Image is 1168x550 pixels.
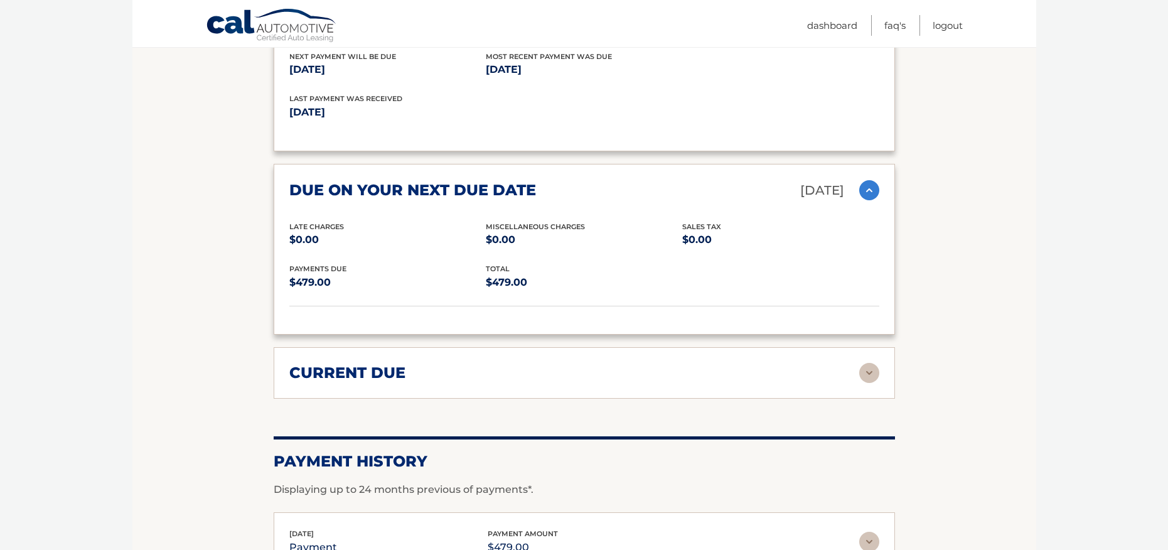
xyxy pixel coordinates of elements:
p: $0.00 [289,231,486,249]
span: Last Payment was received [289,94,402,103]
span: payment amount [488,529,558,538]
span: Sales Tax [682,222,721,231]
span: Payments Due [289,264,346,273]
span: Next Payment will be due [289,52,396,61]
img: accordion-active.svg [859,180,879,200]
p: [DATE] [289,61,486,78]
span: Miscellaneous Charges [486,222,585,231]
span: total [486,264,510,273]
p: $0.00 [486,231,682,249]
p: $479.00 [486,274,682,291]
h2: Payment History [274,452,895,471]
p: [DATE] [800,180,844,202]
a: Dashboard [807,15,857,36]
span: Late Charges [289,222,344,231]
p: [DATE] [486,61,682,78]
p: [DATE] [289,104,584,121]
span: [DATE] [289,529,314,538]
span: Most Recent Payment Was Due [486,52,612,61]
img: accordion-rest.svg [859,363,879,383]
a: Logout [933,15,963,36]
h2: current due [289,364,405,382]
p: Displaying up to 24 months previous of payments*. [274,482,895,497]
a: FAQ's [884,15,906,36]
a: Cal Automotive [206,8,338,45]
p: $479.00 [289,274,486,291]
h2: due on your next due date [289,181,536,200]
p: $0.00 [682,231,879,249]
